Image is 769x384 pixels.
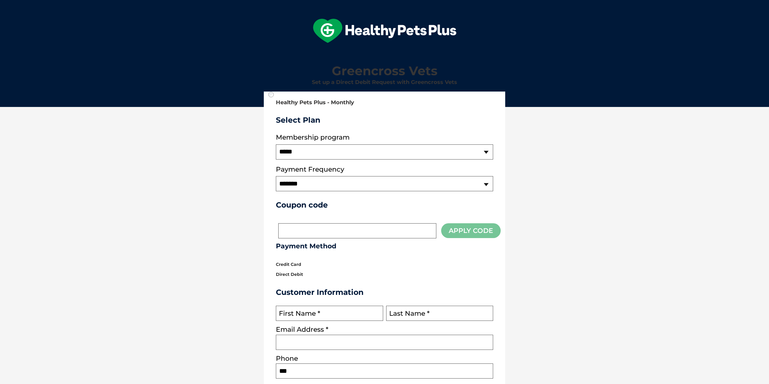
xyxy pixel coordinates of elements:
label: Last Name * [389,310,430,318]
label: Payment Frequency [276,166,344,173]
h3: Payment Method [276,242,493,250]
input: Direct Debit [268,92,274,97]
h2: Set up a Direct Debit Request with Greencross Vets [266,79,503,86]
label: Phone [276,355,298,362]
h1: Greencross Vets [266,64,503,78]
img: hpp-logo-landscape-green-white.png [313,19,456,43]
label: Credit Card [276,260,301,268]
label: Email Address * [276,326,328,333]
label: Membership program [276,134,493,141]
label: First Name * [279,310,320,318]
h3: Select Plan [276,115,493,124]
h2: Healthy Pets Plus - Monthly [276,100,493,106]
label: Direct Debit [276,270,303,278]
h3: Customer Information [276,288,493,297]
h3: Coupon code [276,200,493,209]
button: Apply Code [441,223,501,238]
